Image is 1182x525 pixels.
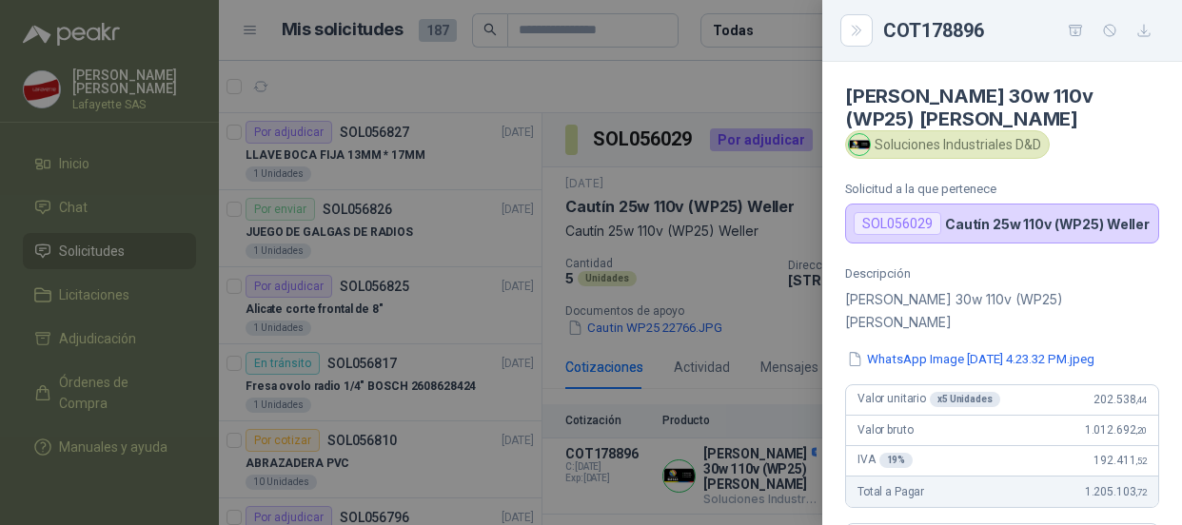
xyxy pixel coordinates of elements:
button: WhatsApp Image [DATE] 4.23.32 PM.jpeg [845,349,1096,369]
div: COT178896 [883,15,1159,46]
div: x 5 Unidades [930,392,1000,407]
span: 1.205.103 [1085,485,1147,498]
span: 1.012.692 [1085,423,1147,437]
span: 202.538 [1093,393,1147,406]
span: Total a Pagar [857,485,924,498]
p: Solicitud a la que pertenece [845,182,1159,196]
span: IVA [857,453,913,468]
div: 19 % [879,453,914,468]
p: Cautín 25w 110v (WP25) Weller [945,216,1150,232]
span: Valor bruto [857,423,913,437]
button: Close [845,19,868,42]
h4: [PERSON_NAME] 30w 110v (WP25) [PERSON_NAME] [845,85,1159,130]
img: Company Logo [849,134,870,155]
p: [PERSON_NAME] 30w 110v (WP25) [PERSON_NAME] [845,288,1159,334]
div: SOL056029 [854,212,941,235]
span: ,72 [1135,487,1147,497]
span: ,52 [1135,456,1147,466]
span: 192.411 [1093,454,1147,467]
span: ,20 [1135,425,1147,436]
div: Soluciones Industriales D&D [845,130,1050,159]
p: Descripción [845,266,1159,281]
span: ,44 [1135,395,1147,405]
span: Valor unitario [857,392,1000,407]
